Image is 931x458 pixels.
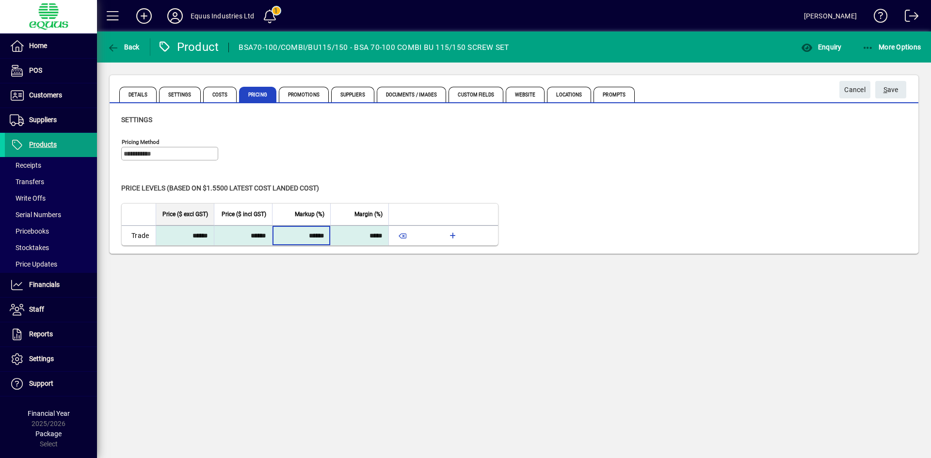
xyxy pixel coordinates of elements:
span: Back [107,43,140,51]
span: Package [35,430,62,438]
div: BSA70-100/COMBI/BU115/150 - BSA 70-100 COMBI BU 115/150 SCREW SET [239,40,509,55]
span: Cancel [844,82,866,98]
span: Margin (%) [354,209,383,220]
a: Stocktakes [5,239,97,256]
a: Reports [5,322,97,347]
span: Price ($ excl GST) [162,209,208,220]
button: Back [105,38,142,56]
span: Settings [29,355,54,363]
a: Logout [898,2,919,33]
mat-label: Pricing method [122,139,160,145]
div: Equus Industries Ltd [191,8,255,24]
a: Financials [5,273,97,297]
span: Details [119,87,157,102]
button: Profile [160,7,191,25]
button: Add [128,7,160,25]
span: Prompts [594,87,635,102]
a: POS [5,59,97,83]
td: Trade [122,225,156,245]
span: Financials [29,281,60,288]
button: More Options [860,38,924,56]
a: Serial Numbers [5,206,97,223]
a: Staff [5,298,97,322]
span: Pricing [239,87,276,102]
a: Customers [5,83,97,108]
a: Write Offs [5,190,97,206]
span: Suppliers [331,87,374,102]
span: Settings [159,87,201,102]
button: Enquiry [799,38,844,56]
span: Price levels (based on $1.5500 Latest cost landed cost) [121,184,319,192]
span: Stocktakes [10,244,49,252]
a: Pricebooks [5,223,97,239]
span: Promotions [279,87,329,102]
span: Price ($ incl GST) [222,209,266,220]
a: Transfers [5,174,97,190]
span: Website [506,87,545,102]
a: Suppliers [5,108,97,132]
a: Knowledge Base [867,2,888,33]
span: Staff [29,305,44,313]
span: Markup (%) [295,209,324,220]
span: Customers [29,91,62,99]
span: Costs [203,87,237,102]
span: Documents / Images [377,87,447,102]
button: Save [875,81,906,98]
span: Price Updates [10,260,57,268]
span: Custom Fields [449,87,503,102]
a: Support [5,372,97,396]
span: Suppliers [29,116,57,124]
a: Settings [5,347,97,371]
span: Serial Numbers [10,211,61,219]
span: Transfers [10,178,44,186]
span: Support [29,379,53,387]
span: Write Offs [10,194,46,202]
a: Home [5,34,97,58]
span: Reports [29,330,53,338]
span: More Options [862,43,921,51]
span: Pricebooks [10,227,49,235]
div: [PERSON_NAME] [804,8,857,24]
app-page-header-button: Back [97,38,150,56]
span: Locations [547,87,591,102]
span: Settings [121,116,152,124]
a: Receipts [5,157,97,174]
span: Financial Year [28,410,70,417]
span: Home [29,42,47,49]
span: POS [29,66,42,74]
div: Product [158,39,219,55]
button: Cancel [839,81,870,98]
span: S [883,86,887,94]
span: Products [29,141,57,148]
span: ave [883,82,899,98]
span: Enquiry [801,43,841,51]
span: Receipts [10,161,41,169]
a: Price Updates [5,256,97,272]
